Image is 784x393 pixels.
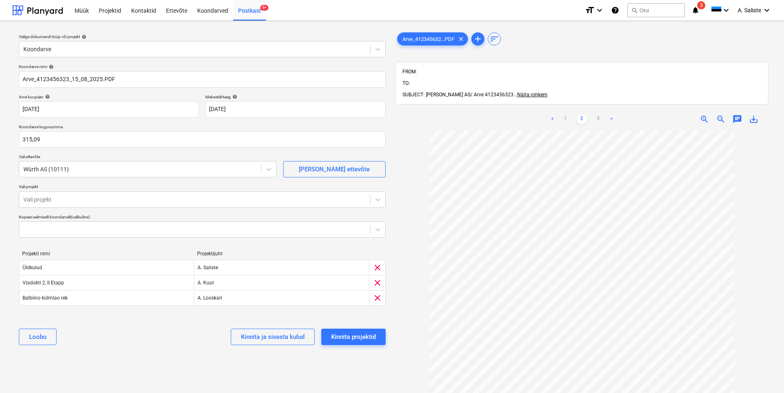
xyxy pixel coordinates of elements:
span: search [631,7,638,14]
input: Tähtaega pole määratud [205,101,385,118]
span: sort [489,34,499,44]
p: Vali projekt [19,184,386,191]
div: Valige dokumendi tüüp või projekt [19,34,386,39]
div: A. Looskari [194,291,368,304]
span: Arve_412345632...PDF [398,36,459,42]
i: notifications [691,5,700,15]
div: Koondarve nimi [19,64,386,69]
i: Abikeskus [611,5,619,15]
input: Koondarve kogusumma [19,131,386,148]
p: Vali ettevõte [19,154,277,161]
button: Kinnita projektid [321,329,386,345]
span: clear [373,293,382,303]
i: format_size [585,5,595,15]
a: Page 1 [561,114,570,124]
span: FROM: [402,69,417,75]
span: help [43,94,50,99]
span: clear [373,278,382,288]
div: A. Saliste [194,261,368,274]
span: save_alt [749,114,759,124]
i: keyboard_arrow_down [721,5,731,15]
span: 3 [697,1,705,9]
a: Next page [607,114,616,124]
a: Previous page [548,114,557,124]
a: Page 2 is your current page [577,114,587,124]
span: zoom_in [700,114,709,124]
span: Näita rohkem [517,92,548,98]
div: [PERSON_NAME] ettevõte [299,164,370,175]
span: TO: [402,80,410,86]
div: Arve_412345632...PDF [397,32,468,45]
iframe: Chat Widget [743,354,784,393]
button: [PERSON_NAME] ettevõte [283,161,386,177]
div: Balbiino külmlao rek [23,295,68,301]
input: Koondarve nimi [19,71,386,88]
span: zoom_out [716,114,726,124]
div: A. Kuut [194,276,368,289]
span: chat [732,114,742,124]
button: Kinnita ja sisesta kulud [231,329,315,345]
div: Maksetähtaeg [205,94,385,100]
input: Arve kuupäeva pole määratud. [19,101,199,118]
div: Üldkulud [23,265,42,270]
span: clear [456,34,466,44]
span: help [231,94,237,99]
i: keyboard_arrow_down [595,5,604,15]
span: help [47,64,54,69]
p: Koondarve kogusumma [19,124,386,131]
button: Otsi [627,3,685,17]
a: Page 3 [593,114,603,124]
div: Kinnita ja sisesta kulud [241,332,305,342]
i: keyboard_arrow_down [762,5,772,15]
span: SUBJECT: [PERSON_NAME] AS/ Arve 4123456323 [402,92,514,98]
button: Loobu [19,329,57,345]
span: A. Saliste [738,7,761,14]
div: Loobu [29,332,46,342]
div: Kinnita projektid [331,332,376,342]
div: Viadukti 2, II Etapp [23,280,64,286]
div: Projekti nimi [22,251,191,257]
span: help [80,34,86,39]
span: 9+ [260,5,268,11]
span: clear [373,263,382,273]
div: Arve kuupäev [19,94,199,100]
div: Projektijuht [197,251,366,257]
span: ... [514,92,548,98]
span: add [473,34,483,44]
div: Kopeeri eelmiselt koondarvelt (valikuline) [19,214,386,220]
